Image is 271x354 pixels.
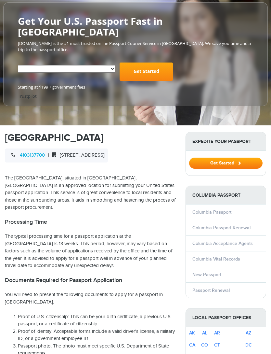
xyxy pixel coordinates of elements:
[186,186,266,205] strong: Columbia Passport
[246,330,251,336] a: AZ
[214,330,220,336] a: AR
[189,158,263,169] button: Get Started
[18,313,176,328] li: Proof of U.S. citizenship: This can be your birth certificate, a previous U.S. passport, or a cer...
[186,308,266,327] strong: Local Passport Offices
[189,160,263,165] a: Get Started
[201,342,208,348] a: CO
[189,330,195,336] a: AK
[5,291,176,306] p: You will need to present the following documents to apply for a passport in [GEOGRAPHIC_DATA]:
[186,132,266,151] strong: Expedite Your Passport
[214,342,220,348] a: CT
[5,277,176,284] h2: Documents Required for Passport Application
[18,84,253,90] span: Starting at $199 + government fees
[192,272,221,277] a: New Passport
[18,328,176,343] li: Proof of identity: Acceptable forms include a valid driver's license, a military ID, or a governm...
[5,149,108,163] div: |
[120,62,173,80] a: Get Started
[245,342,252,348] a: DC
[192,209,231,215] a: Columbia Passport
[20,152,45,158] a: 4103137700
[18,16,253,37] h2: Get Your U.S. Passport Fast in [GEOGRAPHIC_DATA]
[18,93,37,99] a: Trustpilot
[5,233,176,270] p: The typical processing time for a passport application at the [GEOGRAPHIC_DATA] is 13 weeks. This...
[18,40,253,52] p: [DOMAIN_NAME] is the #1 most trusted online Passport Courier Service in [GEOGRAPHIC_DATA]. We sav...
[192,241,253,246] a: Columbia Acceptance Agents
[202,330,207,336] a: AL
[5,219,176,226] h2: Processing Time
[49,152,105,158] span: [STREET_ADDRESS]
[5,175,176,211] p: The [GEOGRAPHIC_DATA], situated in [GEOGRAPHIC_DATA], [GEOGRAPHIC_DATA] is an approved location f...
[5,132,176,144] h1: [GEOGRAPHIC_DATA]
[189,342,195,348] a: CA
[192,256,240,262] a: Columbia Vital Records
[192,225,251,231] a: Columbia Passport Renewal
[192,288,230,293] a: Passport Renewal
